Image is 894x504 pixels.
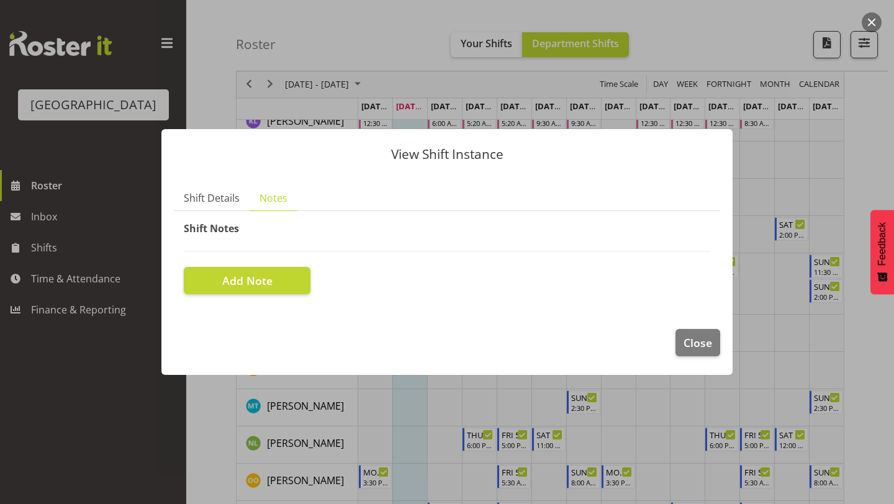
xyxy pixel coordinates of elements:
[260,191,287,205] span: Notes
[675,329,720,356] button: Close
[684,335,712,351] span: Close
[870,210,894,294] button: Feedback - Show survey
[877,222,888,266] span: Feedback
[222,272,273,289] span: Add Note
[184,267,310,294] button: Add Note
[174,148,720,161] p: View Shift Instance
[184,191,240,205] span: Shift Details
[184,222,239,235] span: Shift Notes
